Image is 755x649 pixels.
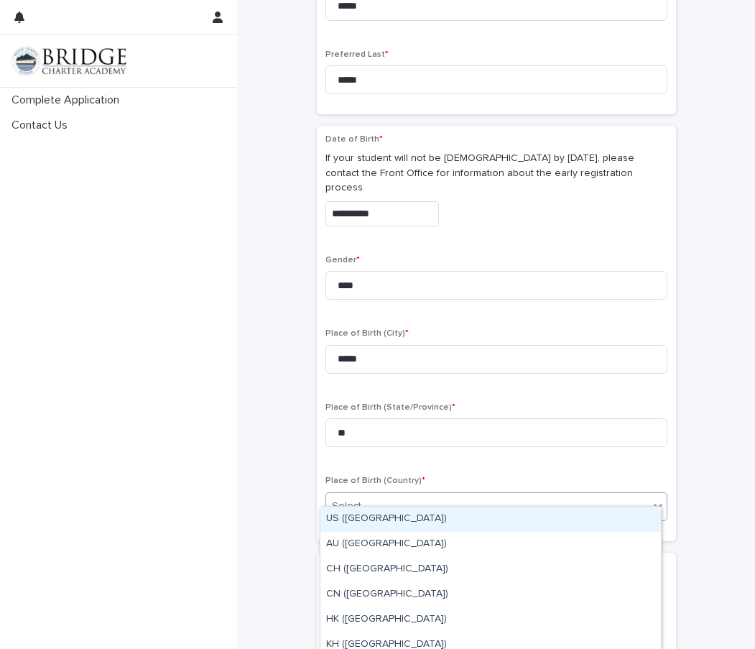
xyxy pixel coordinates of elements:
div: CH (Switzerland) [320,557,661,582]
span: Place of Birth (City) [325,329,409,338]
p: If your student will not be [DEMOGRAPHIC_DATA] by [DATE], please contact the Front Office for inf... [325,151,667,195]
div: CN (China) [320,582,661,607]
span: Place of Birth (State/Province) [325,403,455,412]
div: AU (Australia) [320,532,661,557]
span: Place of Birth (Country) [325,477,425,485]
div: US (United States) [320,507,661,532]
span: Preferred Last [325,50,389,59]
img: V1C1m3IdTEidaUdm9Hs0 [11,47,126,75]
div: Select... [332,499,368,514]
p: Complete Application [6,93,131,107]
span: Date of Birth [325,135,383,144]
div: HK (Hong Kong) [320,607,661,632]
p: Contact Us [6,119,79,132]
span: Gender [325,256,360,264]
